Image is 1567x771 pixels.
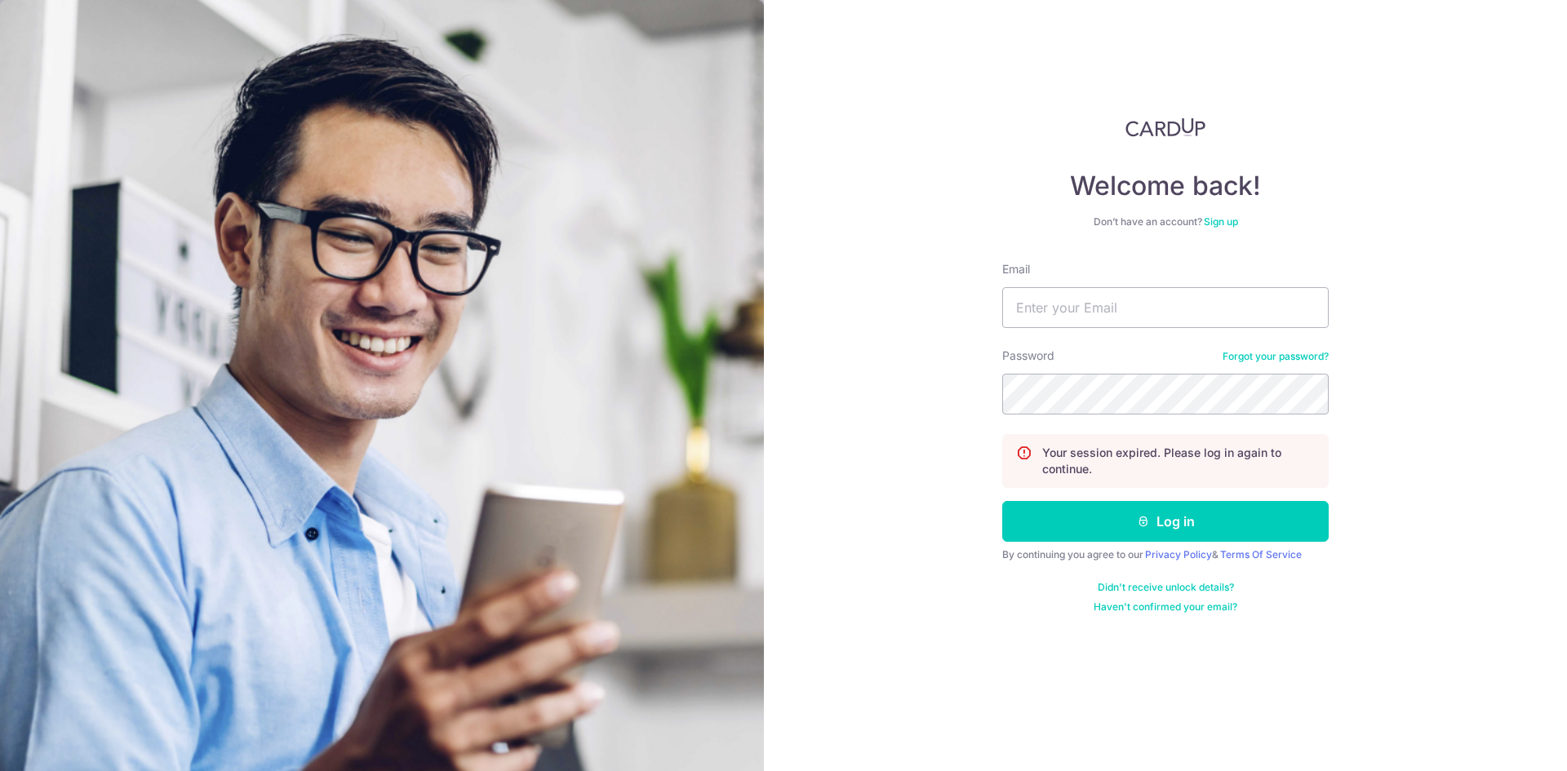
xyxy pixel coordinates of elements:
div: By continuing you agree to our & [1002,548,1329,561]
a: Forgot your password? [1223,350,1329,363]
label: Email [1002,261,1030,277]
input: Enter your Email [1002,287,1329,328]
label: Password [1002,348,1054,364]
a: Haven't confirmed your email? [1094,600,1237,614]
a: Didn't receive unlock details? [1098,581,1234,594]
h4: Welcome back! [1002,170,1329,202]
div: Don’t have an account? [1002,215,1329,228]
img: CardUp Logo [1125,117,1205,137]
a: Privacy Policy [1145,548,1212,561]
a: Terms Of Service [1220,548,1302,561]
button: Log in [1002,501,1329,542]
a: Sign up [1204,215,1238,228]
p: Your session expired. Please log in again to continue. [1042,445,1315,477]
